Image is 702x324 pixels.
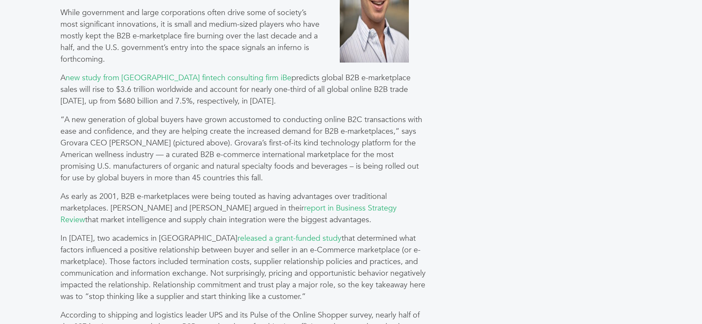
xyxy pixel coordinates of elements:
p: “A new generation of global buyers have grown accustomed to conducting online B2C transactions wi... [60,114,428,184]
p: While government and large corporations often drive some of society’s most significant innovation... [60,7,428,65]
a: new study from [GEOGRAPHIC_DATA] fintech consulting firm iBe [66,72,291,83]
p: In [DATE], two academics in [GEOGRAPHIC_DATA] that determined what factors influenced a positive ... [60,233,428,302]
p: As early as 2001, B2B e-marketplaces were being touted as having advantages over traditional mark... [60,191,428,226]
a: report in Business Strategy Review [60,203,397,225]
a: released a grant-funded study [237,233,342,244]
p: A predicts global B2B e-marketplace sales will rise to $3.6 trillion worldwide and account for ne... [60,72,428,107]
